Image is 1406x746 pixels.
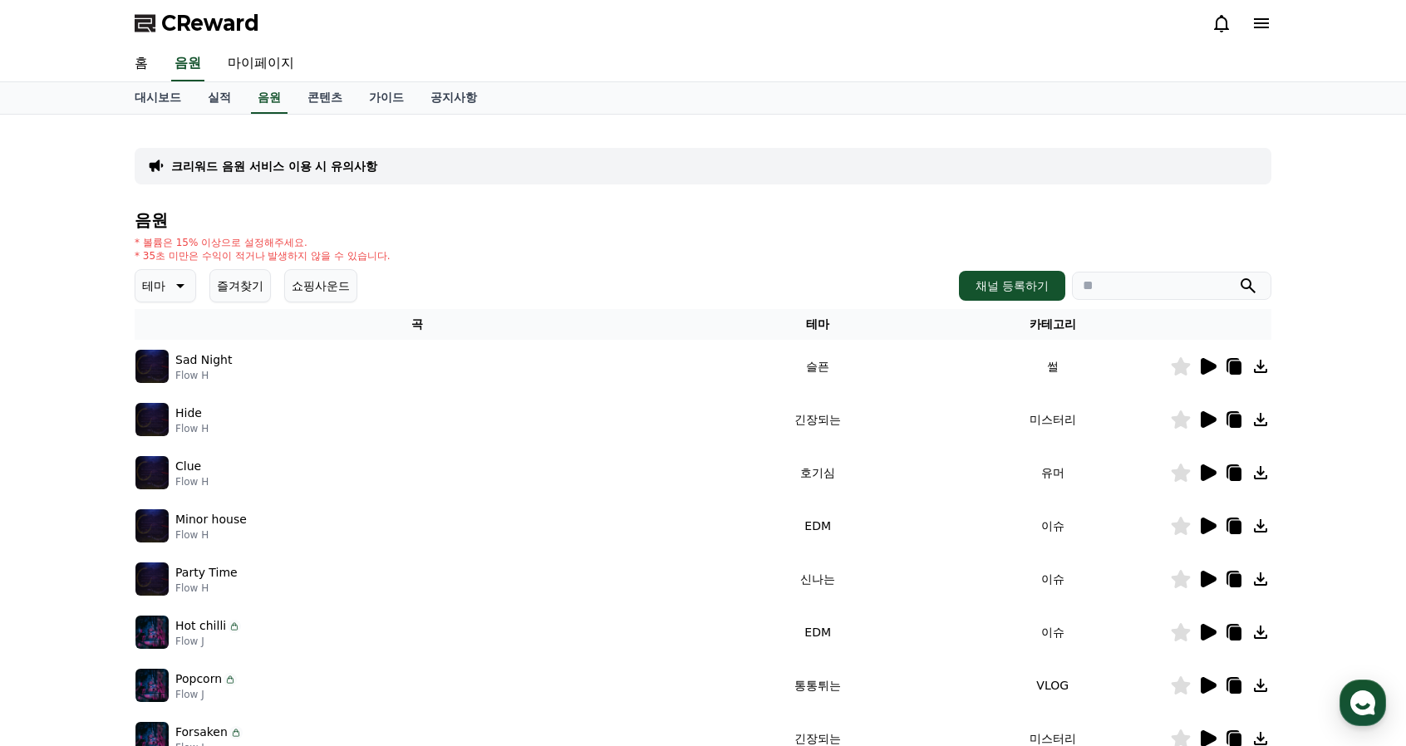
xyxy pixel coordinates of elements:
img: music [135,669,169,702]
a: 설정 [214,527,319,568]
p: Forsaken [175,724,228,741]
a: 공지사항 [417,82,490,114]
a: 대시보드 [121,82,194,114]
td: 호기심 [701,446,936,499]
p: Flow J [175,688,237,701]
td: 이슈 [935,552,1170,606]
td: EDM [701,499,936,552]
p: Flow H [175,528,247,542]
span: CReward [161,10,259,37]
img: music [135,456,169,489]
th: 카테고리 [935,309,1170,340]
button: 즐겨찾기 [209,269,271,302]
span: 설정 [257,552,277,565]
a: 음원 [251,82,288,114]
p: Flow H [175,582,238,595]
a: 홈 [121,47,161,81]
p: Minor house [175,511,247,528]
a: 대화 [110,527,214,568]
td: 슬픈 [701,340,936,393]
p: Party Time [175,564,238,582]
img: music [135,509,169,542]
td: EDM [701,606,936,659]
p: Clue [175,458,201,475]
p: Flow H [175,369,232,382]
p: 테마 [142,274,165,297]
p: * 볼륨은 15% 이상으로 설정해주세요. [135,236,391,249]
th: 곡 [135,309,701,340]
p: Hot chilli [175,617,226,635]
span: 대화 [152,552,172,566]
a: 가이드 [356,82,417,114]
th: 테마 [701,309,936,340]
button: 채널 등록하기 [959,271,1065,301]
td: VLOG [935,659,1170,712]
td: 이슈 [935,606,1170,659]
img: music [135,616,169,649]
td: 통통튀는 [701,659,936,712]
td: 신나는 [701,552,936,606]
a: 콘텐츠 [294,82,356,114]
a: 크리워드 음원 서비스 이용 시 유의사항 [171,158,377,174]
img: music [135,350,169,383]
td: 썰 [935,340,1170,393]
p: Hide [175,405,202,422]
td: 이슈 [935,499,1170,552]
p: Flow H [175,475,209,488]
span: 홈 [52,552,62,565]
img: music [135,562,169,596]
p: * 35초 미만은 수익이 적거나 발생하지 않을 수 있습니다. [135,249,391,263]
button: 쇼핑사운드 [284,269,357,302]
button: 테마 [135,269,196,302]
p: Popcorn [175,670,222,688]
img: music [135,403,169,436]
td: 미스터리 [935,393,1170,446]
a: CReward [135,10,259,37]
a: 실적 [194,82,244,114]
a: 마이페이지 [214,47,307,81]
p: Flow H [175,422,209,435]
td: 긴장되는 [701,393,936,446]
a: 음원 [171,47,204,81]
h4: 음원 [135,211,1271,229]
a: 홈 [5,527,110,568]
td: 유머 [935,446,1170,499]
p: Sad Night [175,351,232,369]
p: Flow J [175,635,241,648]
